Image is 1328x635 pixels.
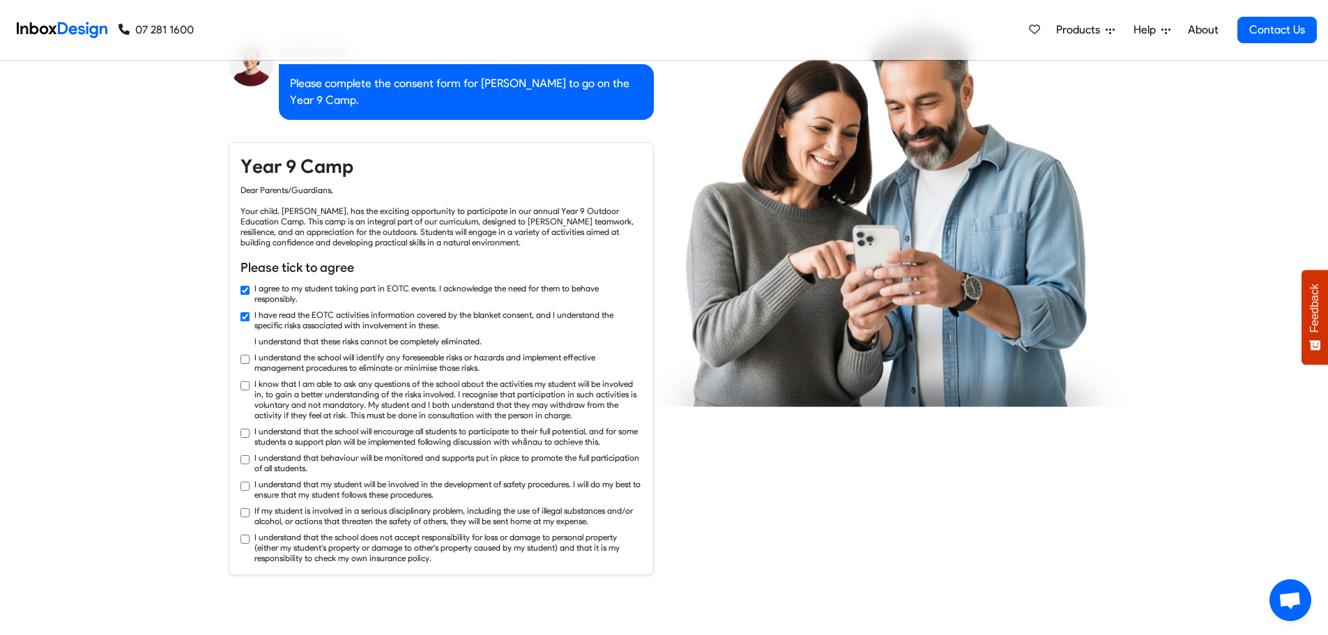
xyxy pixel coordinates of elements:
[254,352,642,373] label: I understand the school will identify any foreseeable risks or hazards and implement effective ma...
[648,20,1126,406] img: parents_using_phone.png
[1184,16,1222,44] a: About
[254,309,642,330] label: I have read the EOTC activities information covered by the blanket consent, and I understand the ...
[254,426,642,447] label: I understand that the school will encourage all students to participate to their full potential, ...
[241,154,642,179] h4: Year 9 Camp
[1056,22,1106,38] span: Products
[1237,17,1317,43] a: Contact Us
[254,505,642,526] label: If my student is involved in a serious disciplinary problem, including the use of illegal substan...
[1051,16,1120,44] a: Products
[254,532,642,563] label: I understand that the school does not accept responsibility for loss or damage to personal proper...
[254,479,642,500] label: I understand that my student will be involved in the development of safety procedures. I will do ...
[119,22,194,38] a: 07 281 1600
[279,64,654,120] div: Please complete the consent form for [PERSON_NAME] to go on the Year 9 Camp.
[1128,16,1176,44] a: Help
[241,259,642,277] h6: Please tick to agree
[241,185,642,247] div: Dear Parents/Guardians, Your child, [PERSON_NAME], has the exciting opportunity to participate in...
[254,378,642,420] label: I know that I am able to ask any questions of the school about the activities my student will be ...
[1269,579,1311,621] a: Open chat
[254,452,642,473] label: I understand that behaviour will be monitored and supports put in place to promote the full parti...
[254,336,482,346] label: I understand that these risks cannot be completely eliminated.
[254,283,642,304] label: I agree to my student taking part in EOTC events. I acknowledge the need for them to behave respo...
[1308,284,1321,332] span: Feedback
[229,42,273,86] img: staff_avatar.png
[1134,22,1161,38] span: Help
[1302,270,1328,365] button: Feedback - Show survey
